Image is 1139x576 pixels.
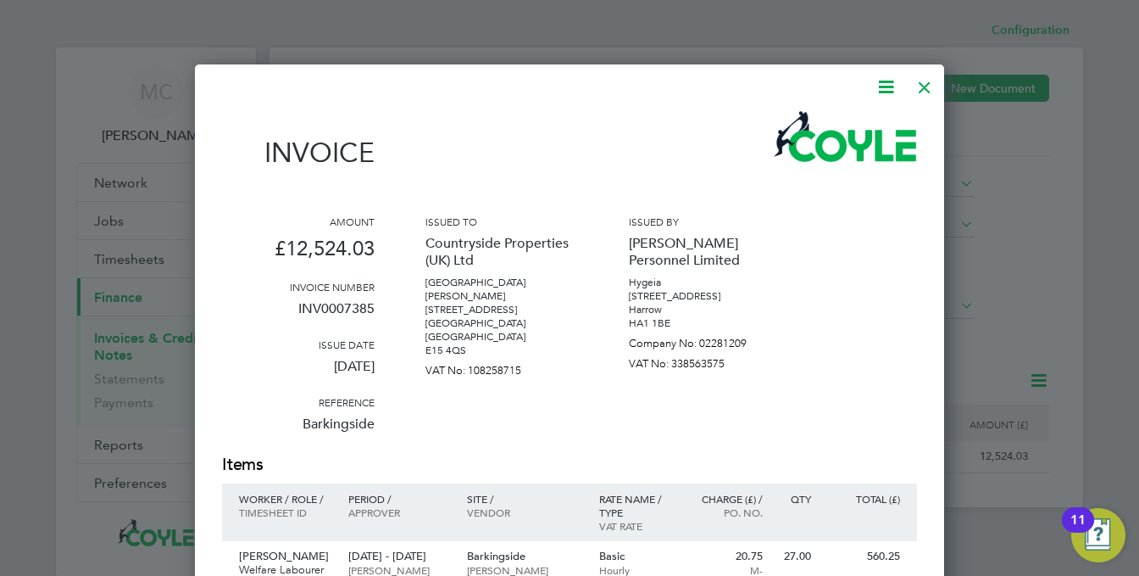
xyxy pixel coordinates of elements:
p: INV0007385 [222,294,375,338]
p: Vendor [467,506,582,519]
p: [PERSON_NAME] Personnel Limited [629,228,781,276]
p: E15 4QS [425,344,578,357]
p: Basic [599,550,673,563]
p: [GEOGRAPHIC_DATA] [425,330,578,344]
button: Open Resource Center, 11 new notifications [1071,508,1125,562]
h2: Items [222,453,917,477]
p: [GEOGRAPHIC_DATA][PERSON_NAME][STREET_ADDRESS][GEOGRAPHIC_DATA] [425,276,578,330]
p: Harrow [629,303,781,316]
p: VAT rate [599,519,673,533]
p: 20.75 [689,550,763,563]
p: [STREET_ADDRESS] [629,289,781,303]
p: Worker / Role / [239,492,331,506]
p: Charge (£) / [689,492,763,506]
p: 560.25 [828,550,900,563]
p: Countryside Properties (UK) Ltd [425,228,578,276]
p: Rate name / type [599,492,673,519]
p: Hygeia [629,276,781,289]
p: Approver [348,506,449,519]
p: 27.00 [780,550,811,563]
p: [PERSON_NAME] [239,550,331,563]
p: HA1 1BE [629,316,781,330]
p: Period / [348,492,449,506]
div: 11 [1070,520,1086,542]
img: coyles-logo-remittance.png [774,111,917,162]
h1: Invoice [222,137,375,169]
p: VAT No: 108258715 [425,357,578,377]
p: £12,524.03 [222,228,375,280]
p: QTY [780,492,811,506]
p: Barkingside [222,409,375,453]
p: Timesheet ID [239,506,331,519]
h3: Amount [222,215,375,228]
p: Barkingside [467,550,582,563]
h3: Issued by [629,215,781,228]
p: VAT No: 338563575 [629,350,781,371]
p: [DATE] - [DATE] [348,550,449,563]
p: [DATE] [222,351,375,395]
p: Company No: 02281209 [629,330,781,350]
h3: Issued to [425,215,578,228]
h3: Reference [222,395,375,409]
p: Total (£) [828,492,900,506]
p: Site / [467,492,582,506]
h3: Invoice number [222,280,375,294]
h3: Issue date [222,338,375,351]
p: Po. No. [689,506,763,519]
